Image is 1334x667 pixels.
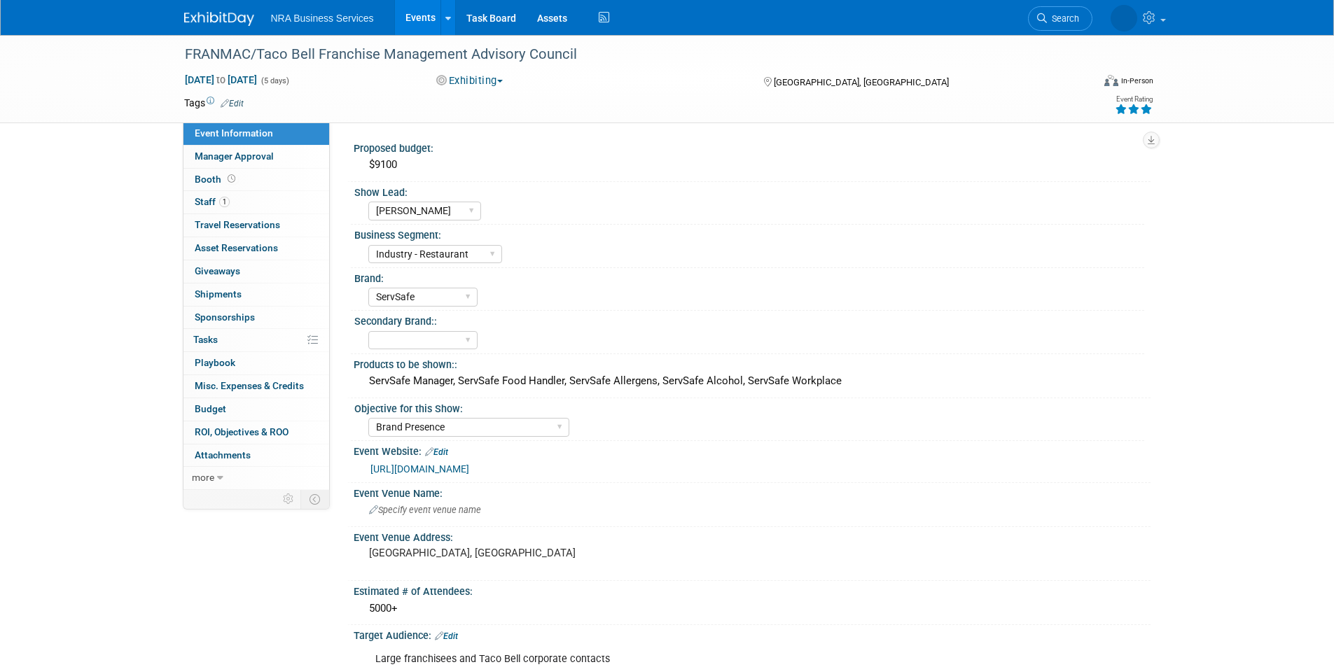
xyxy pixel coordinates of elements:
[364,370,1140,392] div: ServSafe Manager, ServSafe Food Handler, ServSafe Allergens, ServSafe Alcohol, ServSafe Workplace
[195,426,289,437] span: ROI, Objectives & ROO
[183,444,329,467] a: Attachments
[183,329,329,351] a: Tasks
[354,527,1151,545] div: Event Venue Address:
[354,581,1151,598] div: Estimated # of Attendees:
[192,472,214,483] span: more
[183,283,329,306] a: Shipments
[183,467,329,489] a: more
[195,288,242,300] span: Shipments
[193,334,218,345] span: Tasks
[431,73,508,88] button: Exhibiting
[435,631,458,641] a: Edit
[195,380,304,391] span: Misc. Expenses & Credits
[195,311,255,323] span: Sponsorships
[183,169,329,191] a: Booth
[1111,5,1137,31] img: Scott Anderson
[195,127,273,139] span: Event Information
[183,307,329,329] a: Sponsorships
[300,490,329,508] td: Toggle Event Tabs
[195,174,238,185] span: Booth
[277,490,301,508] td: Personalize Event Tab Strip
[354,225,1144,242] div: Business Segment:
[1104,75,1118,86] img: Format-Inperson.png
[183,375,329,398] a: Misc. Expenses & Credits
[774,77,949,87] span: [GEOGRAPHIC_DATA], [GEOGRAPHIC_DATA]
[183,421,329,444] a: ROI, Objectives & ROO
[1115,96,1153,103] div: Event Rating
[184,73,258,86] span: [DATE] [DATE]
[369,547,670,559] pre: [GEOGRAPHIC_DATA], [GEOGRAPHIC_DATA]
[1010,73,1154,94] div: Event Format
[260,76,289,85] span: (5 days)
[354,354,1151,372] div: Products to be shown::
[195,196,230,207] span: Staff
[180,42,1071,67] div: FRANMAC/Taco Bell Franchise Management Advisory Council
[364,598,1140,619] div: 5000+
[183,260,329,283] a: Giveaways
[183,146,329,168] a: Manager Approval
[184,12,254,26] img: ExhibitDay
[195,449,251,461] span: Attachments
[195,265,240,276] span: Giveaways
[370,463,469,475] a: [URL][DOMAIN_NAME]
[354,398,1144,416] div: Objective for this Show:
[195,150,274,162] span: Manager Approval
[195,357,235,368] span: Playbook
[1120,76,1153,86] div: In-Person
[1028,6,1092,31] a: Search
[195,403,226,414] span: Budget
[425,447,448,457] a: Edit
[195,242,278,253] span: Asset Reservations
[184,96,244,110] td: Tags
[354,625,1151,643] div: Target Audience:
[214,74,228,85] span: to
[369,505,481,515] span: Specify event venue name
[354,138,1151,155] div: Proposed budget:
[354,311,1144,328] div: Secondary Brand::
[195,219,280,230] span: Travel Reservations
[183,191,329,213] a: Staff1
[183,352,329,374] a: Playbook
[219,197,230,207] span: 1
[183,122,329,145] a: Event Information
[354,483,1151,500] div: Event Venue Name:
[1047,13,1079,24] span: Search
[354,182,1144,199] div: Show Lead:
[183,398,329,421] a: Budget
[183,237,329,260] a: Asset Reservations
[364,154,1140,176] div: $9100
[354,268,1144,286] div: Brand:
[225,174,238,184] span: Booth not reserved yet
[354,441,1151,459] div: Event Website:
[221,99,244,108] a: Edit
[183,214,329,237] a: Travel Reservations
[271,13,374,24] span: NRA Business Services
